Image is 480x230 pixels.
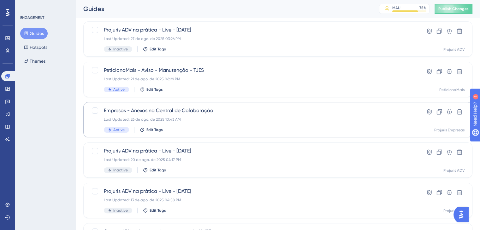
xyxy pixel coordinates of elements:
[104,107,401,114] span: Empresas - Anexos na Central de Colaboração
[104,66,401,74] span: PeticionaMais - Aviso - Manutenção - TJES
[20,28,48,39] button: Guides
[150,208,166,213] span: Edit Tags
[438,6,469,11] span: Publish Changes
[104,117,401,122] div: Last Updated: 26 de ago. de 2025 10:43 AM
[15,2,39,9] span: Need Help?
[453,205,472,224] iframe: UserGuiding AI Assistant Launcher
[104,77,401,82] div: Last Updated: 21 de ago. de 2025 06:29 PM
[443,208,465,213] div: Projuris ADV
[104,26,401,34] span: Projuris ADV na prática - Live - [DATE]
[443,47,465,52] div: Projuris ADV
[419,5,426,10] div: 75 %
[146,87,163,92] span: Edit Tags
[113,127,125,132] span: Active
[20,55,49,67] button: Themes
[146,127,163,132] span: Edit Tags
[143,47,166,52] button: Edit Tags
[139,87,163,92] button: Edit Tags
[143,168,166,173] button: Edit Tags
[113,47,128,52] span: Inactive
[44,3,46,8] div: 1
[150,47,166,52] span: Edit Tags
[113,208,128,213] span: Inactive
[139,127,163,132] button: Edit Tags
[113,168,128,173] span: Inactive
[434,128,465,133] div: Projuris Empresas
[104,198,401,203] div: Last Updated: 13 de ago. de 2025 04:58 PM
[20,42,51,53] button: Hotspots
[435,4,472,14] button: Publish Changes
[104,147,401,155] span: Projuris ADV na prática - Live - [DATE]
[83,4,363,13] div: Guides
[143,208,166,213] button: Edit Tags
[439,87,465,92] div: PeticionaMais
[150,168,166,173] span: Edit Tags
[20,15,44,20] div: ENGAGEMENT
[443,168,465,173] div: Projuris ADV
[104,187,401,195] span: Projuris ADV na prática - Live - [DATE]
[113,87,125,92] span: Active
[392,5,400,10] div: MAU
[104,36,401,41] div: Last Updated: 27 de ago. de 2025 03:26 PM
[104,157,401,162] div: Last Updated: 20 de ago. de 2025 04:17 PM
